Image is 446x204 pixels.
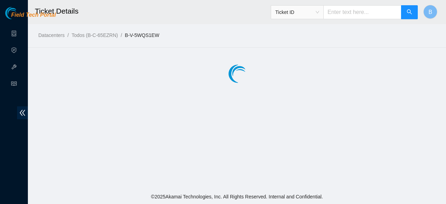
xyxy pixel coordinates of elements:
span: / [67,32,69,38]
input: Enter text here... [323,5,401,19]
span: read [11,78,17,92]
a: Akamai TechnologiesField Tech Portal [5,13,56,22]
span: Field Tech Portal [11,12,56,18]
footer: © 2025 Akamai Technologies, Inc. All Rights Reserved. Internal and Confidential. [28,189,446,204]
button: B [423,5,437,19]
a: B-V-5WQS1EW [125,32,159,38]
img: Akamai Technologies [5,7,35,19]
span: / [121,32,122,38]
button: search [401,5,418,19]
span: B [429,8,432,16]
span: search [407,9,412,16]
span: double-left [17,106,28,119]
a: Datacenters [38,32,64,38]
a: Todos (B-C-65EZRN) [71,32,118,38]
span: Ticket ID [275,7,319,17]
